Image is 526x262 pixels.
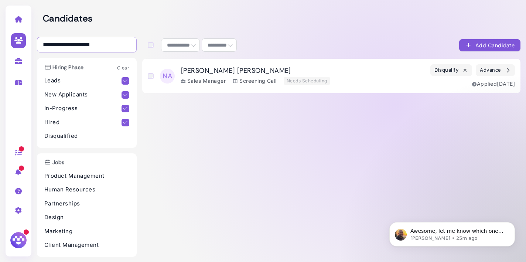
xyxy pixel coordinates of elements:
div: Advance [480,67,511,74]
p: Design [44,213,129,222]
div: Needs Scheduling [284,77,330,85]
div: Disqualify [434,67,468,74]
button: Add Candidate [459,39,520,51]
p: Disqualified [44,132,129,140]
p: Leads [44,76,122,85]
p: Partnerships [44,200,129,208]
time: Aug 25, 2025 [497,81,515,87]
iframe: Intercom notifications message [378,207,526,258]
div: Screening Call [233,77,277,85]
div: Sales Manager [181,77,226,85]
p: Client Management [44,241,129,249]
h3: [PERSON_NAME] [PERSON_NAME] [181,67,330,75]
p: Human Resources [44,186,129,194]
a: Clear [117,65,129,71]
p: Marketing [44,227,129,236]
h3: Jobs [41,159,68,166]
div: Applied [472,80,515,88]
p: In-Progress [44,104,122,113]
h3: Hiring Phase [41,64,88,71]
img: Megan [9,231,28,249]
p: Hired [44,118,122,127]
h2: Candidates [43,13,520,24]
p: New Applicants [44,91,122,99]
button: Advance [476,64,515,76]
p: Product Management [44,172,129,180]
span: NA [160,69,175,84]
div: Add Candidate [465,41,515,49]
button: Disqualify [430,64,472,76]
